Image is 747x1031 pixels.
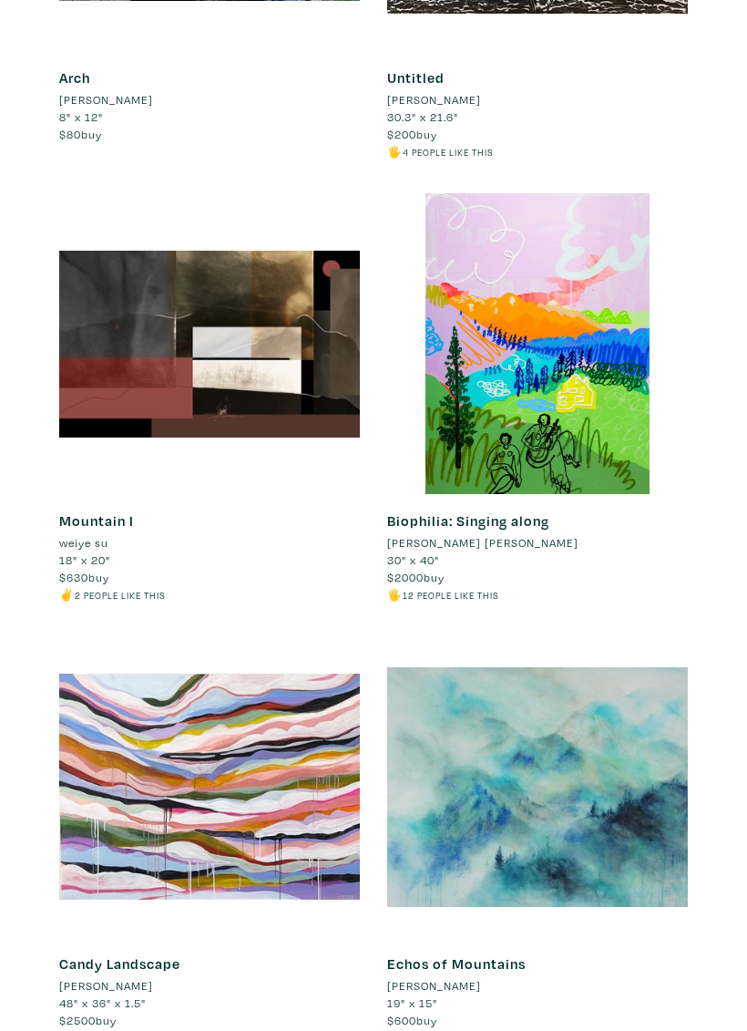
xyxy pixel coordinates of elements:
[387,69,445,88] a: Untitled
[387,978,481,995] li: [PERSON_NAME]
[75,591,166,603] small: 2 people like this
[387,553,439,568] span: 30" x 40"
[59,128,102,142] span: buy
[387,512,549,531] a: Biophilia: Singing along
[59,553,110,568] span: 18" x 20"
[59,535,108,552] li: weiye su
[403,148,494,160] small: 4 people like this
[59,978,153,995] li: [PERSON_NAME]
[59,1014,96,1028] span: $2500
[59,571,88,585] span: $630
[387,92,481,109] li: [PERSON_NAME]
[59,128,81,142] span: $80
[59,69,90,88] a: Arch
[387,128,416,142] span: $200
[59,92,360,109] a: [PERSON_NAME]
[387,978,688,995] a: [PERSON_NAME]
[59,996,146,1011] span: 48" x 36" x 1.5"
[387,1014,437,1028] span: buy
[387,955,526,974] a: Echos of Mountains
[59,587,360,604] li: ✌️
[387,587,688,604] li: 🖐️
[59,512,134,531] a: Mountain I
[403,591,499,603] small: 12 people like this
[59,535,360,552] a: weiye su
[387,571,424,585] span: $2000
[387,92,688,109] a: [PERSON_NAME]
[59,1014,117,1028] span: buy
[59,571,109,585] span: buy
[387,110,458,125] span: 30.3" x 21.6"
[59,955,180,974] a: Candy Landscape
[387,1014,416,1028] span: $600
[387,144,688,161] li: 🖐️
[59,92,153,109] li: [PERSON_NAME]
[387,128,437,142] span: buy
[59,978,360,995] a: [PERSON_NAME]
[387,571,445,585] span: buy
[387,535,578,552] li: [PERSON_NAME] [PERSON_NAME]
[387,996,437,1011] span: 19" x 15"
[387,535,688,552] a: [PERSON_NAME] [PERSON_NAME]
[59,110,103,125] span: 8" x 12"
